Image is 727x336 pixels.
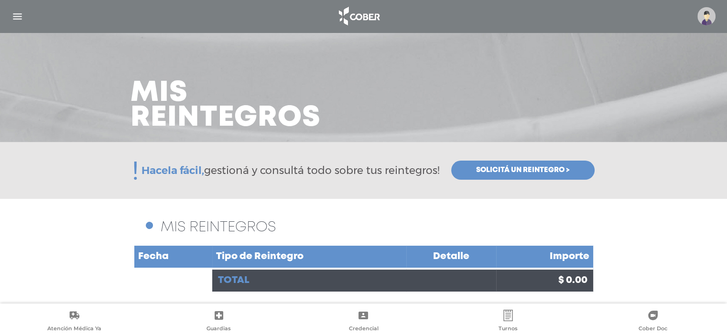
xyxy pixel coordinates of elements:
[476,166,570,174] span: Solicitá un reintegro >
[47,325,101,334] span: Atención Médica Ya
[580,310,725,334] a: Cober Doc
[147,310,292,334] a: Guardias
[291,310,436,334] a: Credencial
[206,325,231,334] span: Guardias
[697,7,716,25] img: profile-placeholder.svg
[212,245,406,269] td: Tipo de Reintegro
[141,164,204,177] span: Hacela fácil,
[639,325,667,334] span: Cober Doc
[496,269,593,292] td: $ 0.00
[141,163,440,178] span: gestioná y consultá todo sobre tus reintegros!
[496,245,593,269] td: Importe
[11,11,23,22] img: Cober_menu-lines-white.svg
[348,325,378,334] span: Credencial
[161,221,276,234] span: MIS REINTEGROS
[406,245,496,269] td: Detalle
[499,325,518,334] span: Turnos
[436,310,581,334] a: Turnos
[334,5,384,28] img: logo_cober_home-white.png
[130,81,321,130] h3: Mis reintegros
[212,269,496,292] td: total
[132,162,138,179] span: !
[2,310,147,334] a: Atención Médica Ya
[134,245,212,269] td: Fecha
[451,161,595,180] a: Solicitá un reintegro >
